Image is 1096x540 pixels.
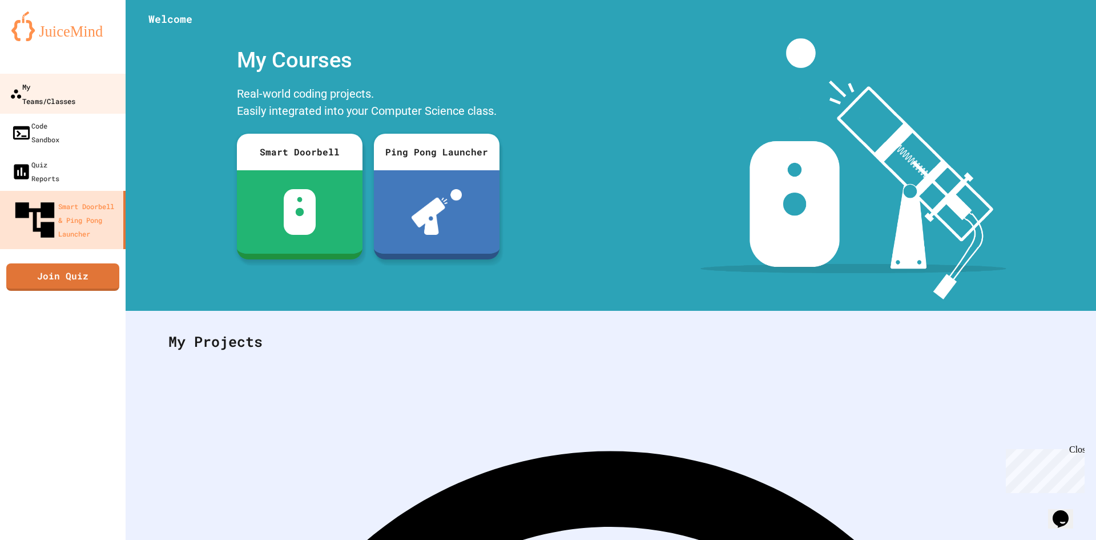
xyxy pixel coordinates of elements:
[412,189,462,235] img: ppl-with-ball.png
[700,38,1006,299] img: banner-image-my-projects.png
[11,119,59,146] div: Code Sandbox
[1048,494,1085,529] iframe: chat widget
[374,134,499,170] div: Ping Pong Launcher
[231,38,505,82] div: My Courses
[11,197,119,243] div: Smart Doorbell & Ping Pong Launcher
[11,11,114,41] img: logo-orange.svg
[5,5,79,73] div: Chat with us now!Close
[10,79,75,107] div: My Teams/Classes
[6,263,119,291] a: Join Quiz
[284,189,316,235] img: sdb-white.svg
[1001,445,1085,493] iframe: chat widget
[157,319,1065,364] div: My Projects
[237,134,362,170] div: Smart Doorbell
[231,82,505,125] div: Real-world coding projects. Easily integrated into your Computer Science class.
[11,158,59,185] div: Quiz Reports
